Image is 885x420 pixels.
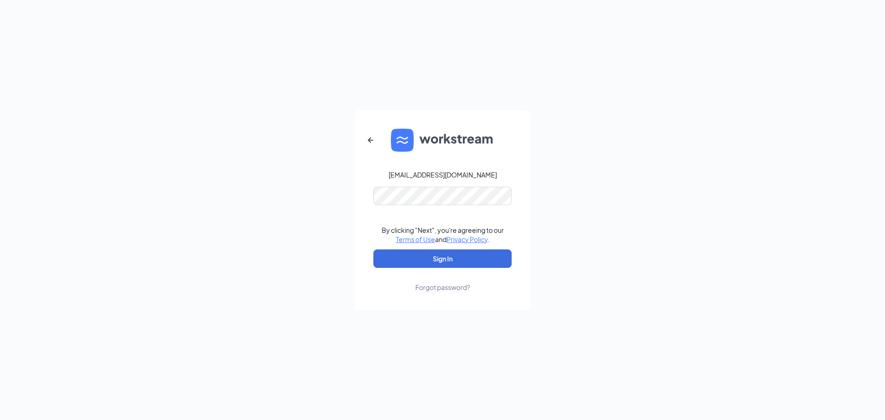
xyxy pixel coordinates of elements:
[415,268,470,292] a: Forgot password?
[382,225,504,244] div: By clicking "Next", you're agreeing to our and .
[373,249,512,268] button: Sign In
[396,235,435,243] a: Terms of Use
[360,129,382,151] button: ArrowLeftNew
[365,135,376,146] svg: ArrowLeftNew
[389,170,497,179] div: [EMAIL_ADDRESS][DOMAIN_NAME]
[391,129,494,152] img: WS logo and Workstream text
[415,283,470,292] div: Forgot password?
[447,235,488,243] a: Privacy Policy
